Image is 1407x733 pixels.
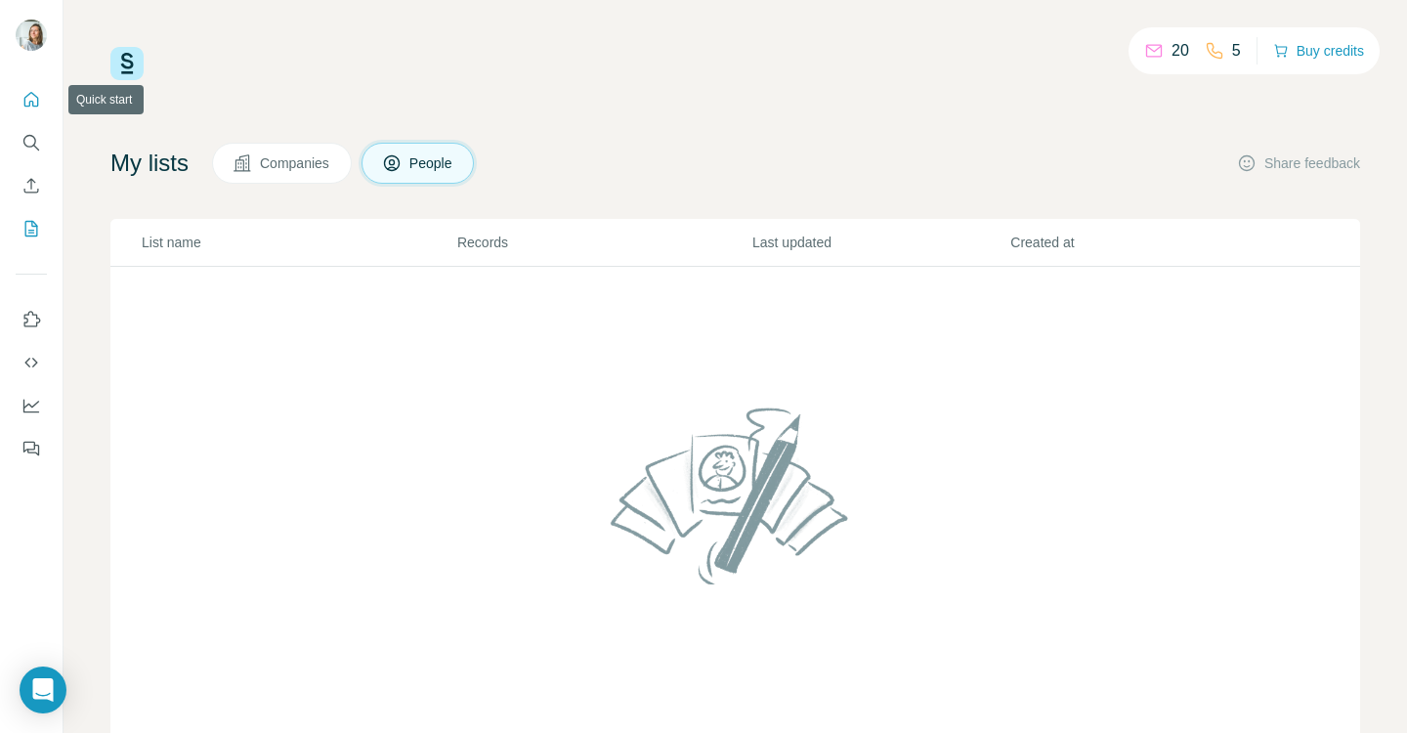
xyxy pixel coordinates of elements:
p: Records [457,233,750,252]
button: Quick start [16,82,47,117]
h4: My lists [110,148,189,179]
span: Companies [260,153,331,173]
button: Share feedback [1237,153,1360,173]
button: Use Surfe API [16,345,47,380]
div: Open Intercom Messenger [20,667,66,713]
p: List name [142,233,455,252]
button: Search [16,125,47,160]
button: Use Surfe on LinkedIn [16,302,47,337]
img: Surfe Logo [110,47,144,80]
button: My lists [16,211,47,246]
p: 5 [1232,39,1241,63]
button: Dashboard [16,388,47,423]
img: No lists found [603,391,869,600]
button: Enrich CSV [16,168,47,203]
p: Last updated [752,233,1008,252]
p: Created at [1010,233,1266,252]
button: Buy credits [1273,37,1364,65]
p: 20 [1172,39,1189,63]
button: Feedback [16,431,47,466]
span: People [409,153,454,173]
img: Avatar [16,20,47,51]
